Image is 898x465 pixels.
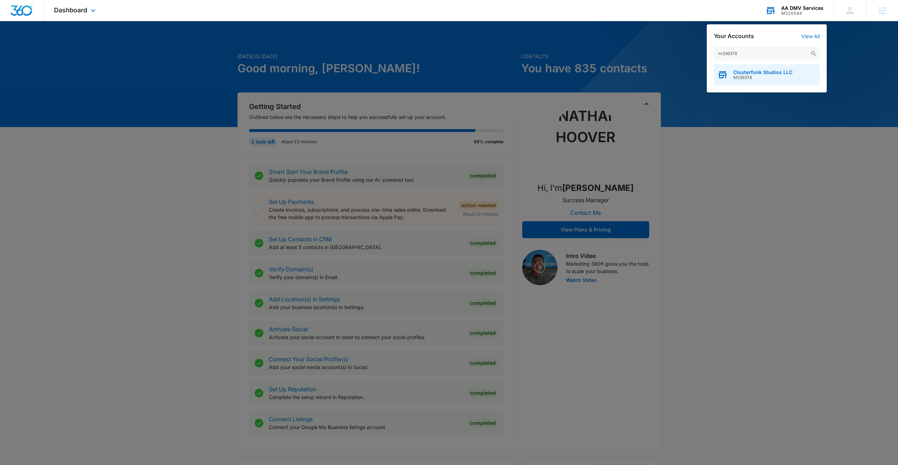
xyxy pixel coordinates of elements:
[714,33,754,40] h2: Your Accounts
[714,64,820,85] button: Clusterfunk Studios LLCM336378
[733,70,792,75] span: Clusterfunk Studios LLC
[733,75,792,80] span: M336378
[714,47,820,61] input: Search Accounts
[801,33,820,39] a: View All
[54,6,87,14] span: Dashboard
[781,5,824,11] div: account name
[781,11,824,16] div: account id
